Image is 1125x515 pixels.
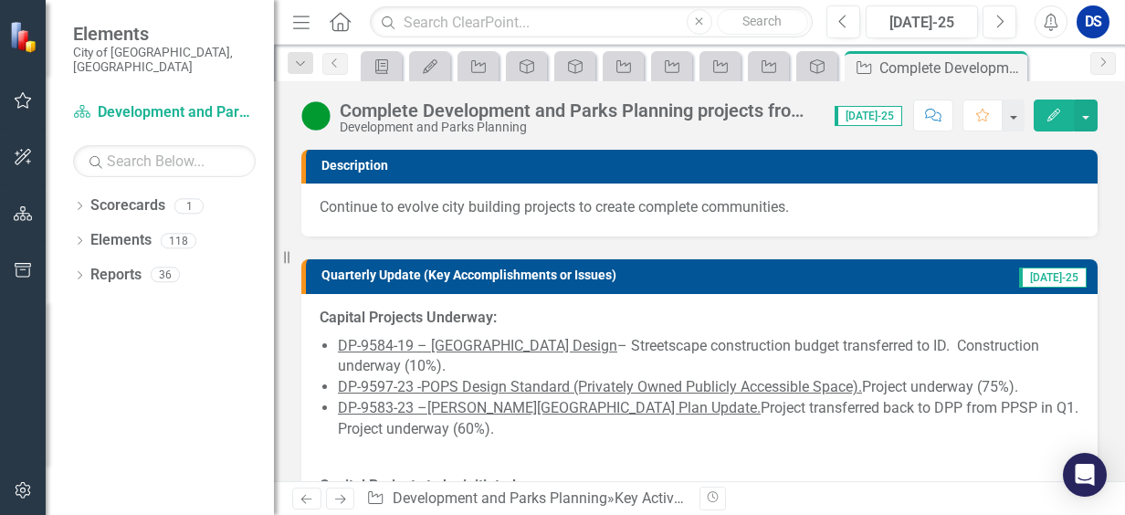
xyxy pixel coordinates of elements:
[717,9,808,35] button: Search
[73,23,256,45] span: Elements
[879,57,1023,79] div: Complete Development and Parks Planning projects from the [DATE]-[DATE] capital plan on- time and...
[366,489,686,510] div: » »
[338,399,761,416] span: DP-9583-23 –[PERSON_NAME][GEOGRAPHIC_DATA] Plan Update.
[338,337,1039,375] span: – Streetscape construction budget transferred to ID. Construction underway (10%).
[872,12,972,34] div: [DATE]-25
[615,489,700,507] a: Key Activities
[370,6,813,38] input: Search ClearPoint...
[151,268,180,283] div: 36
[340,121,816,134] div: Development and Parks Planning
[320,197,1079,218] p: Continue to evolve city building projects to create complete communities.
[338,378,421,395] u: DP-9597-23 -
[321,268,942,282] h3: Quarterly Update (Key Accomplishments or Issues)
[90,265,142,286] a: Reports
[862,378,1018,395] span: Project underway (75%).
[90,195,165,216] a: Scorecards
[866,5,978,38] button: [DATE]-25
[742,14,782,28] span: Search
[1019,268,1087,288] span: [DATE]-25
[320,309,497,326] span: Capital Projects Underway:
[1077,5,1109,38] button: DS
[73,145,256,177] input: Search Below...
[835,106,902,126] span: [DATE]-25
[338,337,617,354] span: DP-9584-19 – [GEOGRAPHIC_DATA] Design
[320,477,520,494] span: Capital Projects to be initiated:
[321,159,1088,173] h3: Description
[161,233,196,248] div: 118
[340,100,816,121] div: Complete Development and Parks Planning projects from the [DATE]-[DATE] capital plan on- time and...
[73,45,256,75] small: City of [GEOGRAPHIC_DATA], [GEOGRAPHIC_DATA]
[421,378,862,395] span: POPS Design Standard (Privately Owned Publicly Accessible Space).
[174,198,204,214] div: 1
[1063,453,1107,497] div: Open Intercom Messenger
[73,102,256,123] a: Development and Parks Planning
[9,21,41,53] img: ClearPoint Strategy
[90,230,152,251] a: Elements
[393,489,607,507] a: Development and Parks Planning
[301,101,331,131] img: Proceeding as Anticipated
